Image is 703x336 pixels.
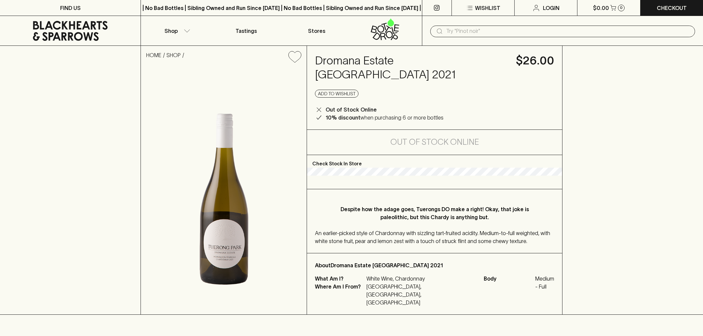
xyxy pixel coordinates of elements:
button: Add to wishlist [286,48,304,65]
p: Login [543,4,559,12]
a: Stores [281,16,351,45]
p: About Dromana Estate [GEOGRAPHIC_DATA] 2021 [315,261,554,269]
p: White Wine, Chardonnay [366,275,476,283]
p: $0.00 [593,4,609,12]
input: Try "Pinot noir" [446,26,690,37]
p: Check Stock In Store [307,155,562,168]
p: Stores [308,27,325,35]
h4: $26.00 [516,54,554,68]
p: Checkout [657,4,687,12]
p: Tastings [236,27,257,35]
p: [GEOGRAPHIC_DATA], [GEOGRAPHIC_DATA], [GEOGRAPHIC_DATA] [366,283,476,306]
p: Despite how the adage goes, Tuerongs DO make a right! Okay, that joke is paleolithic, but this Ch... [328,205,541,221]
p: What Am I? [315,275,365,283]
p: 0 [620,6,623,10]
img: 28059.png [141,68,307,314]
p: Where Am I From? [315,283,365,306]
p: Shop [164,27,178,35]
p: FIND US [60,4,81,12]
a: SHOP [166,52,181,58]
button: Add to wishlist [315,90,358,98]
a: HOME [146,52,161,58]
p: when purchasing 6 or more bottles [326,114,444,122]
button: Shop [141,16,211,45]
p: Wishlist [475,4,500,12]
p: Out of Stock Online [326,106,377,114]
span: Medium - Full [535,275,554,291]
span: An earlier-picked style of Chardonnay with sizzling tart-fruited acidity. Medium-to-full weighted... [315,230,550,244]
a: Tastings [211,16,281,45]
h5: Out of Stock Online [390,137,479,147]
h4: Dromana Estate [GEOGRAPHIC_DATA] 2021 [315,54,508,82]
b: 10% discount [326,115,360,121]
span: Body [484,275,534,291]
